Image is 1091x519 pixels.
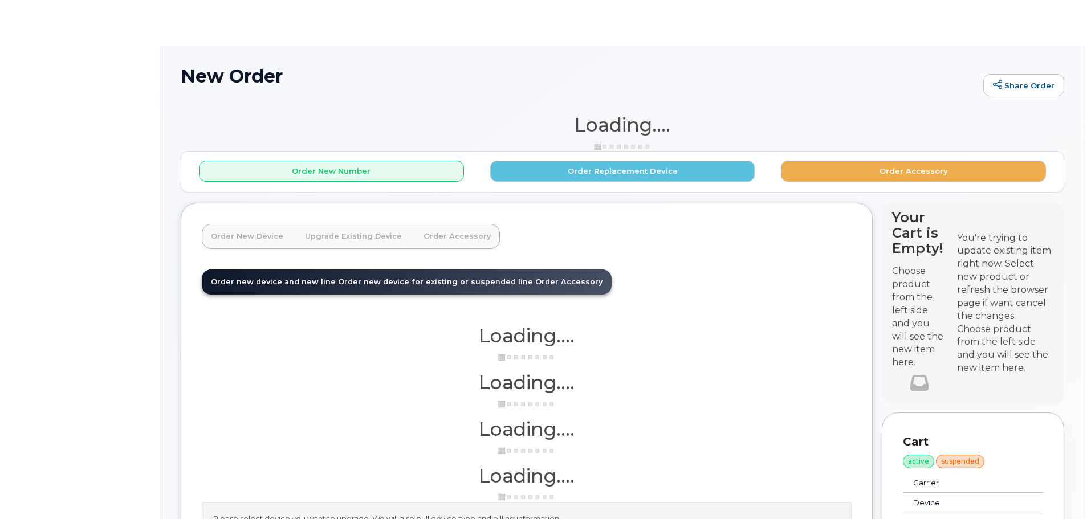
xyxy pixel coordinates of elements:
[414,224,500,249] a: Order Accessory
[957,232,1054,323] div: You're trying to update existing item right now. Select new product or refresh the browser page i...
[903,473,1017,493] td: Carrier
[594,142,651,151] img: ajax-loader-3a6953c30dc77f0bf724df975f13086db4f4c1262e45940f03d1251963f1bf2e.gif
[903,493,1017,513] td: Device
[202,372,852,393] h1: Loading....
[781,161,1046,182] button: Order Accessory
[903,455,934,468] div: active
[892,265,947,369] p: Choose product from the left side and you will see the new item here.
[498,493,555,501] img: ajax-loader-3a6953c30dc77f0bf724df975f13086db4f4c1262e45940f03d1251963f1bf2e.gif
[202,419,852,439] h1: Loading....
[199,161,464,182] button: Order New Number
[498,353,555,362] img: ajax-loader-3a6953c30dc77f0bf724df975f13086db4f4c1262e45940f03d1251963f1bf2e.gif
[490,161,755,182] button: Order Replacement Device
[936,455,984,468] div: suspended
[181,66,978,86] h1: New Order
[181,115,1064,135] h1: Loading....
[498,447,555,455] img: ajax-loader-3a6953c30dc77f0bf724df975f13086db4f4c1262e45940f03d1251963f1bf2e.gif
[338,277,533,286] span: Order new device for existing or suspended line
[202,465,852,486] h1: Loading....
[202,224,292,249] a: Order New Device
[903,434,1043,450] p: Cart
[535,277,603,286] span: Order Accessory
[202,325,852,346] h1: Loading....
[498,400,555,408] img: ajax-loader-3a6953c30dc77f0bf724df975f13086db4f4c1262e45940f03d1251963f1bf2e.gif
[957,323,1054,375] div: Choose product from the left side and you will see the new item here.
[892,210,947,256] h4: Your Cart is Empty!
[983,74,1064,97] a: Share Order
[296,224,411,249] a: Upgrade Existing Device
[211,277,336,286] span: Order new device and new line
